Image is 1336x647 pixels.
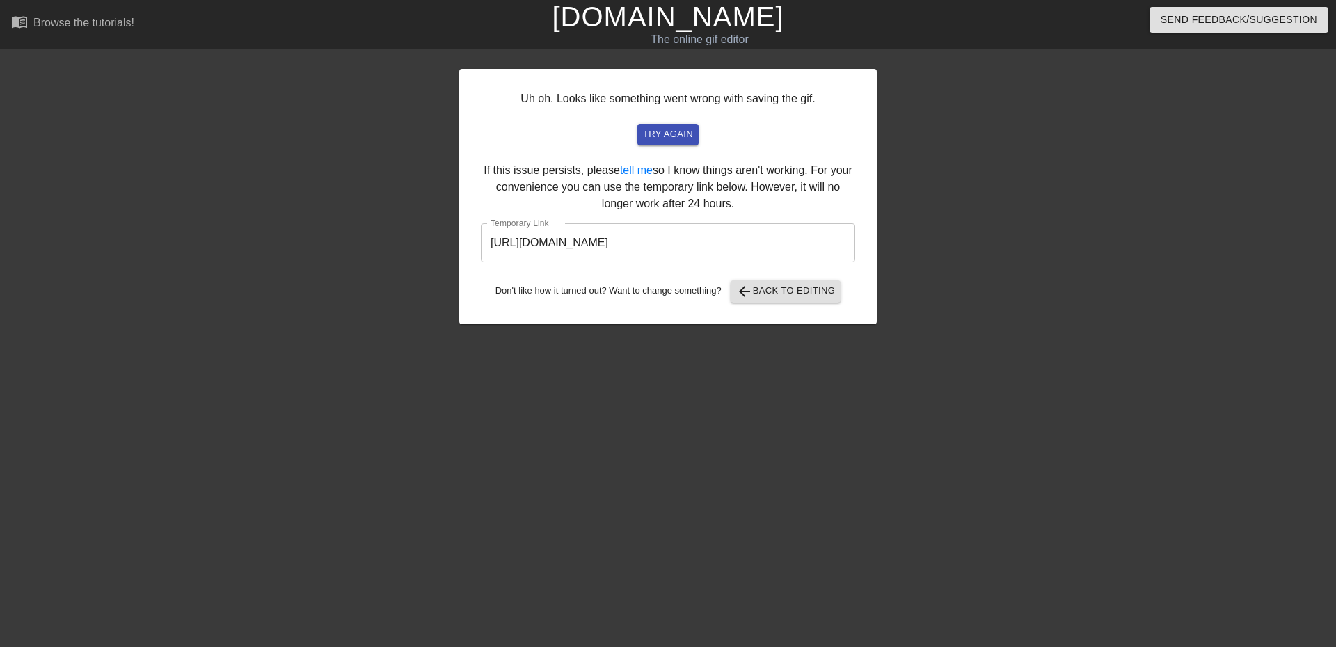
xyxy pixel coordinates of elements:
[11,13,134,35] a: Browse the tutorials!
[637,124,699,145] button: try again
[1161,11,1317,29] span: Send Feedback/Suggestion
[11,13,28,30] span: menu_book
[731,280,841,303] button: Back to Editing
[452,31,947,48] div: The online gif editor
[620,164,653,176] a: tell me
[459,69,877,324] div: Uh oh. Looks like something went wrong with saving the gif. If this issue persists, please so I k...
[481,223,855,262] input: bare
[736,283,836,300] span: Back to Editing
[643,127,693,143] span: try again
[481,280,855,303] div: Don't like how it turned out? Want to change something?
[1150,7,1328,33] button: Send Feedback/Suggestion
[552,1,784,32] a: [DOMAIN_NAME]
[736,283,753,300] span: arrow_back
[33,17,134,29] div: Browse the tutorials!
